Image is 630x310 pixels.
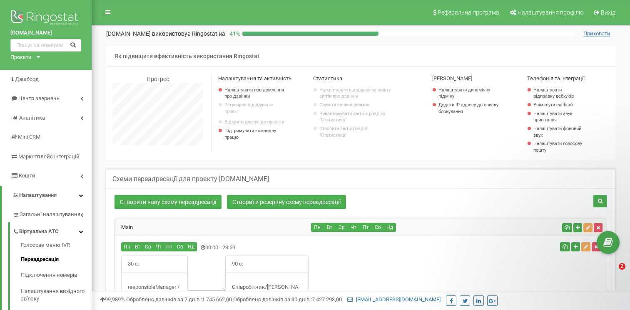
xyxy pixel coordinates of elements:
[153,242,164,251] button: Чт
[115,242,443,253] div: 00:00 - 23:59
[583,30,610,37] span: Приховати
[106,30,225,38] p: [DOMAIN_NAME]
[323,223,336,232] button: Вт
[311,223,324,232] button: Пн
[115,224,133,230] a: Main
[185,242,197,251] button: Нд
[21,251,92,268] a: Переадресація
[115,195,222,209] a: Створити нову схему переадресації
[20,211,80,219] span: Загальні налаштування
[100,296,125,303] span: 99,989%
[518,9,583,16] span: Налаштування профілю
[147,76,169,82] span: Прогрес
[335,223,348,232] button: Ср
[174,242,186,251] button: Сб
[112,175,269,183] h5: Схеми переадресації для проєкту [DOMAIN_NAME]
[227,195,346,209] a: Створити резервну схему переадресації
[312,296,342,303] u: 7 427 293,00
[142,242,154,251] button: Ср
[533,111,584,123] a: Налаштувати звук привітання
[224,102,285,115] p: Регулярно відвідувати проєкт
[18,153,80,160] span: Маркетплейс інтеграцій
[533,102,584,108] a: Увімкнути callback
[319,125,397,138] a: Створити звіт у розділі "Статистика"
[21,267,92,283] a: Підключення номерів
[19,115,45,121] span: Аналiтика
[12,205,92,222] a: Загальні налаштування
[533,140,584,153] a: Налаштувати голосову пошту
[233,296,342,303] span: Оброблено дзвінків за 30 днів :
[313,75,342,81] span: Статистика
[533,125,584,138] a: Налаштувати фоновий звук
[593,195,607,207] button: Пошук схеми переадресації
[533,87,584,100] a: Налаштувати відправку вебхуків
[218,75,291,81] span: Налаштування та активність
[438,102,499,115] a: Додати IP адресу до списку блокування
[164,242,175,251] button: Пт
[121,242,133,251] button: Пн
[371,223,384,232] button: Сб
[225,30,242,38] p: 41 %
[10,29,81,37] a: [DOMAIN_NAME]
[12,222,92,239] a: Віртуальна АТС
[224,128,285,140] p: Підтримувати командну працю
[224,87,285,100] a: Налаштувати повідомлення про дзвінки
[132,242,143,251] button: Вт
[152,30,225,37] span: використовує Ringostat на
[115,53,259,59] span: Як підвищити ефективність використання Ringostat
[619,263,625,270] span: 2
[319,111,397,123] a: Вивантажувати звіти з розділу "Статистика"
[18,134,40,140] span: Mini CRM
[319,87,397,100] a: Налаштувати відправку на пошту звітів про дзвінки
[527,75,585,81] span: Телефонія та інтеграції
[226,256,249,272] span: 90 с.
[438,87,499,100] a: Налаштувати динамічну підміну
[18,95,60,101] span: Центр звернень
[126,296,232,303] span: Оброблено дзвінків за 7 днів :
[10,8,81,29] img: Ringostat logo
[19,228,59,236] span: Віртуальна АТС
[10,54,32,62] div: Проєкти
[601,9,615,16] span: Вихід
[202,296,232,303] u: 1 745 662,00
[383,223,396,232] button: Нд
[15,76,39,82] span: Дашборд
[19,172,35,179] span: Кошти
[2,186,92,205] a: Налаштування
[224,119,285,125] a: Відкрити доступ до проєкту
[122,283,187,299] div: responsibleManager / Лід, Угода, Контакт.
[432,75,472,81] span: [PERSON_NAME]
[226,283,308,299] div: Співробітник/[PERSON_NAME] (105)
[602,263,622,283] iframe: Intercom live chat
[10,39,81,52] input: Пошук за номером
[19,192,57,198] span: Налаштування
[319,102,397,108] a: Слухати записи розмов
[347,296,441,303] a: [EMAIL_ADDRESS][DOMAIN_NAME]
[359,223,372,232] button: Пт
[21,283,92,307] a: Налаштування вихідного зв’язку
[347,223,360,232] button: Чт
[122,256,145,272] span: 30 с.
[21,241,92,251] a: Голосове меню IVR
[438,9,499,16] span: Реферальна програма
